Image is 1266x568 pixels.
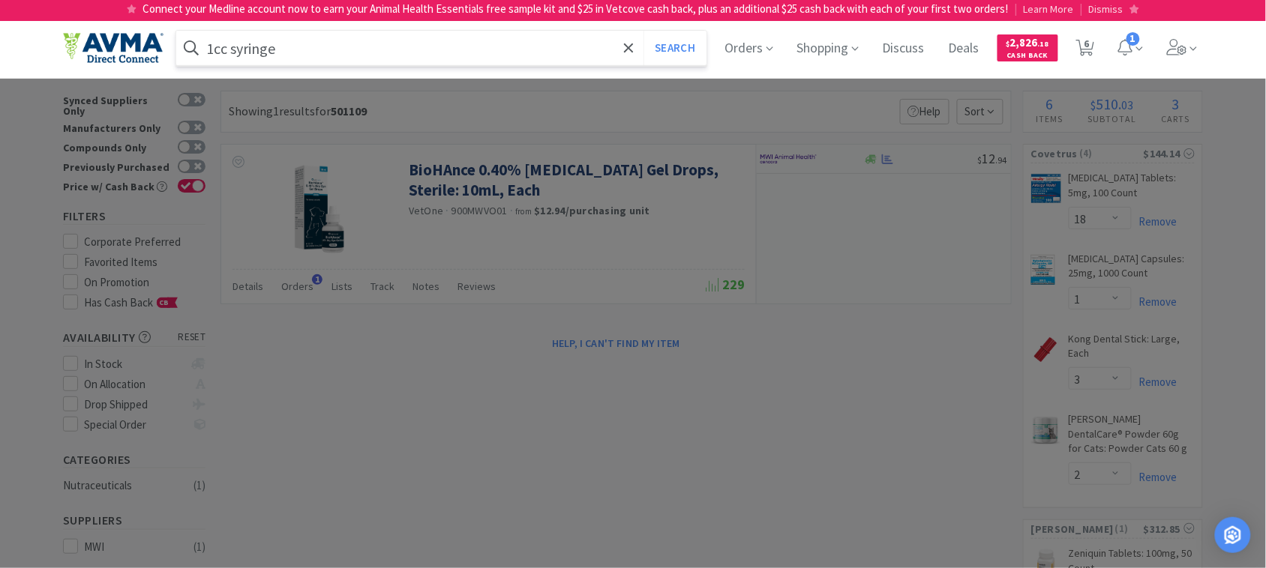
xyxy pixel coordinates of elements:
span: 2,826 [1006,35,1049,49]
span: Deals [943,18,985,78]
span: 1 [1126,32,1140,46]
span: Learn More [1024,2,1074,16]
span: Orders [719,18,779,78]
a: $2,826.18Cash Back [997,28,1058,68]
input: Search by item, sku, manufacturer, ingredient, size... [176,31,706,65]
a: Discuss [877,42,931,55]
button: Search [643,31,706,65]
span: | [1015,1,1018,16]
span: . 18 [1038,39,1049,49]
img: e4e33dab9f054f5782a47901c742baa9_102.png [63,32,163,64]
span: $ [1006,39,1010,49]
span: Shopping [791,18,865,78]
span: Dismiss [1089,2,1123,16]
span: Discuss [877,18,931,78]
a: Deals [943,42,985,55]
div: Open Intercom Messenger [1215,517,1251,553]
a: 6 [1070,43,1101,57]
span: Cash Back [1006,52,1049,61]
span: | [1080,1,1083,16]
span: 6 [1084,13,1090,73]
